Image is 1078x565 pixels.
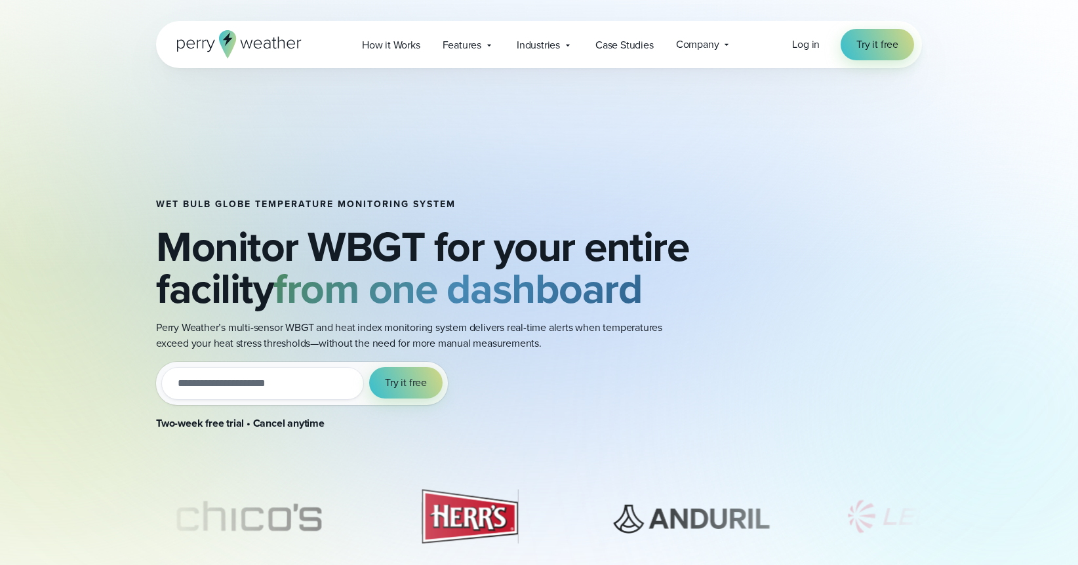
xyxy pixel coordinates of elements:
[405,484,535,549] img: Herr Food Logo
[841,29,914,60] a: Try it free
[847,484,1033,549] img: Leonardo company logo
[369,367,443,399] button: Try it free
[676,37,719,52] span: Company
[156,320,681,351] p: Perry Weather’s multi-sensor WBGT and heat index monitoring system delivers real-time alerts when...
[155,484,342,549] img: Chicos.svg
[351,31,431,58] a: How it Works
[273,258,642,319] strong: from one dashboard
[598,484,784,549] div: 3 of 7
[517,37,560,53] span: Industries
[155,484,342,549] div: 1 of 7
[385,375,427,391] span: Try it free
[156,416,325,431] strong: Two-week free trial • Cancel anytime
[595,37,654,53] span: Case Studies
[792,37,820,52] a: Log in
[156,199,725,210] h1: Wet bulb globe temperature monitoring system
[847,484,1033,549] div: 4 of 7
[362,37,420,53] span: How it Works
[443,37,481,53] span: Features
[584,31,665,58] a: Case Studies
[156,225,725,309] h2: Monitor WBGT for your entire facility
[156,484,922,556] div: slideshow
[405,484,535,549] div: 2 of 7
[598,484,784,549] img: Anduril Industries Logo
[856,37,898,52] span: Try it free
